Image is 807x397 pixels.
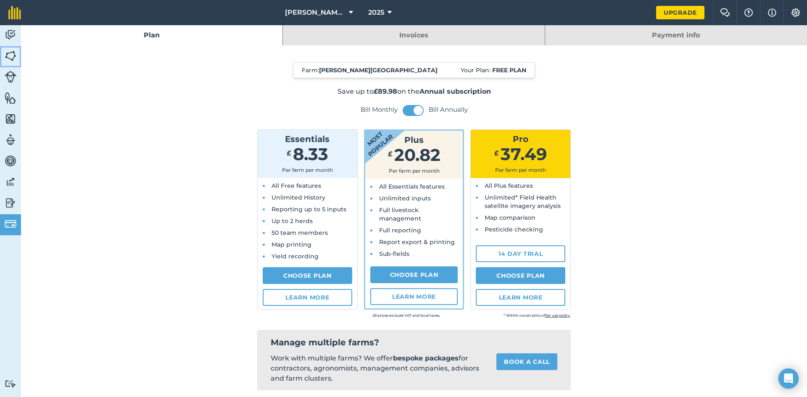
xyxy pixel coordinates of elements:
a: Upgrade [656,6,704,19]
a: Choose Plan [263,267,352,284]
a: Learn more [476,289,565,306]
label: Bill Monthly [361,105,398,114]
img: svg+xml;base64,PHN2ZyB4bWxucz0iaHR0cDovL3d3dy53My5vcmcvMjAwMC9zdmciIHdpZHRoPSI1NiIgaGVpZ2h0PSI2MC... [5,113,16,125]
span: Report export & printing [379,238,455,246]
a: Learn more [370,288,458,305]
span: All Plus features [485,182,533,189]
img: Two speech bubbles overlapping with the left bubble in the forefront [720,8,730,17]
span: £ [494,149,499,157]
span: Full reporting [379,226,421,234]
a: Book a call [496,353,557,370]
img: svg+xml;base64,PD94bWwgdmVyc2lvbj0iMS4wIiBlbmNvZGluZz0idXRmLTgiPz4KPCEtLSBHZW5lcmF0b3I6IEFkb2JlIE... [5,197,16,209]
a: Choose Plan [476,267,565,284]
img: svg+xml;base64,PD94bWwgdmVyc2lvbj0iMS4wIiBlbmNvZGluZz0idXRmLTgiPz4KPCEtLSBHZW5lcmF0b3I6IEFkb2JlIE... [5,134,16,146]
img: svg+xml;base64,PD94bWwgdmVyc2lvbj0iMS4wIiBlbmNvZGluZz0idXRmLTgiPz4KPCEtLSBHZW5lcmF0b3I6IEFkb2JlIE... [5,29,16,41]
span: Per farm per month [282,167,333,173]
span: Your Plan: [461,66,526,74]
span: Unlimited History [272,194,325,201]
small: * Within constraints of . [440,311,571,320]
span: 50 team members [272,229,328,237]
span: Unlimited inputs [379,195,431,202]
span: Per farm per month [495,167,546,173]
span: Plus [404,135,424,145]
a: Invoices [283,25,544,45]
div: Open Intercom Messenger [778,368,799,389]
span: Farm : [302,66,438,74]
span: Map printing [272,241,311,248]
img: svg+xml;base64,PD94bWwgdmVyc2lvbj0iMS4wIiBlbmNvZGluZz0idXRmLTgiPz4KPCEtLSBHZW5lcmF0b3I6IEFkb2JlIE... [5,155,16,167]
a: Learn more [263,289,352,306]
a: 14 day trial [476,245,565,262]
strong: Annual subscription [419,87,491,95]
img: A cog icon [791,8,801,17]
img: A question mark icon [744,8,754,17]
img: svg+xml;base64,PHN2ZyB4bWxucz0iaHR0cDovL3d3dy53My5vcmcvMjAwMC9zdmciIHdpZHRoPSI1NiIgaGVpZ2h0PSI2MC... [5,92,16,104]
span: Essentials [285,134,330,144]
img: fieldmargin Logo [8,6,21,19]
strong: bespoke packages [393,354,459,362]
img: svg+xml;base64,PD94bWwgdmVyc2lvbj0iMS4wIiBlbmNvZGluZz0idXRmLTgiPz4KPCEtLSBHZW5lcmF0b3I6IEFkb2JlIE... [5,176,16,188]
span: [PERSON_NAME][GEOGRAPHIC_DATA] [285,8,345,18]
span: Map comparison [485,214,535,221]
span: 20.82 [394,145,440,165]
label: Bill Annually [429,105,468,114]
h2: Manage multiple farms? [271,337,557,348]
img: svg+xml;base64,PHN2ZyB4bWxucz0iaHR0cDovL3d3dy53My5vcmcvMjAwMC9zdmciIHdpZHRoPSIxNyIgaGVpZ2h0PSIxNy... [768,8,776,18]
span: All Free features [272,182,321,189]
p: Work with multiple farms? We offer for contractors, agronomists, management companies, advisors a... [271,353,483,384]
span: Full livestock management [379,206,421,222]
a: Choose Plan [370,266,458,283]
a: fair use policy [545,313,570,318]
span: Reporting up to 5 inputs [272,205,346,213]
a: Plan [21,25,282,45]
img: svg+xml;base64,PD94bWwgdmVyc2lvbj0iMS4wIiBlbmNvZGluZz0idXRmLTgiPz4KPCEtLSBHZW5lcmF0b3I6IEFkb2JlIE... [5,218,16,230]
span: 37.49 [501,144,547,164]
span: £ [287,149,291,157]
small: All prices exclude VAT and local taxes. [309,311,440,320]
span: 8.33 [293,144,328,164]
span: Unlimited* Field Health satellite imagery analysis [485,194,561,210]
img: svg+xml;base64,PD94bWwgdmVyc2lvbj0iMS4wIiBlbmNvZGluZz0idXRmLTgiPz4KPCEtLSBHZW5lcmF0b3I6IEFkb2JlIE... [5,71,16,83]
p: Save up to on the [200,87,628,97]
span: Up to 2 herds [272,217,313,225]
span: £ [388,150,393,158]
span: Pro [513,134,528,144]
strong: [PERSON_NAME][GEOGRAPHIC_DATA] [319,66,438,74]
strong: £89.98 [374,87,397,95]
span: Sub-fields [379,250,409,258]
img: svg+xml;base64,PHN2ZyB4bWxucz0iaHR0cDovL3d3dy53My5vcmcvMjAwMC9zdmciIHdpZHRoPSI1NiIgaGVpZ2h0PSI2MC... [5,50,16,62]
strong: Free plan [492,66,526,74]
span: Yield recording [272,252,319,260]
strong: Most popular [340,106,409,170]
span: 2025 [368,8,384,18]
span: All Essentials features [379,183,445,190]
span: Pesticide checking [485,226,543,233]
span: Per farm per month [389,168,440,174]
a: Payment info [545,25,807,45]
img: svg+xml;base64,PD94bWwgdmVyc2lvbj0iMS4wIiBlbmNvZGluZz0idXRmLTgiPz4KPCEtLSBHZW5lcmF0b3I6IEFkb2JlIE... [5,380,16,388]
